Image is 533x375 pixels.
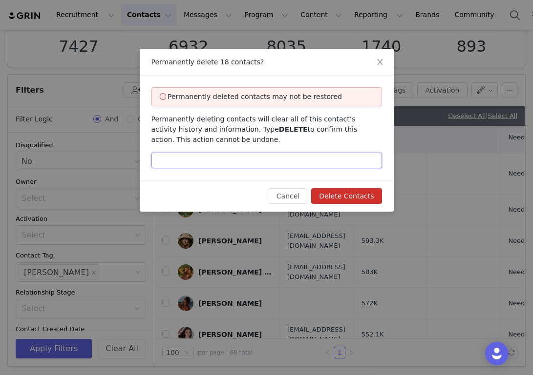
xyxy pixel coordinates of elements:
[168,93,342,100] span: Permanently deleted contacts may not be restored
[376,58,384,66] i: icon: close
[269,188,307,204] button: Cancel
[311,188,382,204] button: Delete Contacts
[279,125,308,133] span: DELETE
[366,49,394,76] button: Close
[151,58,264,66] span: Permanently delete 18 contacts?
[485,342,509,365] div: Open Intercom Messenger
[151,115,358,143] span: Permanently deleting contacts will clear all of this contact’s activity history and information. ...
